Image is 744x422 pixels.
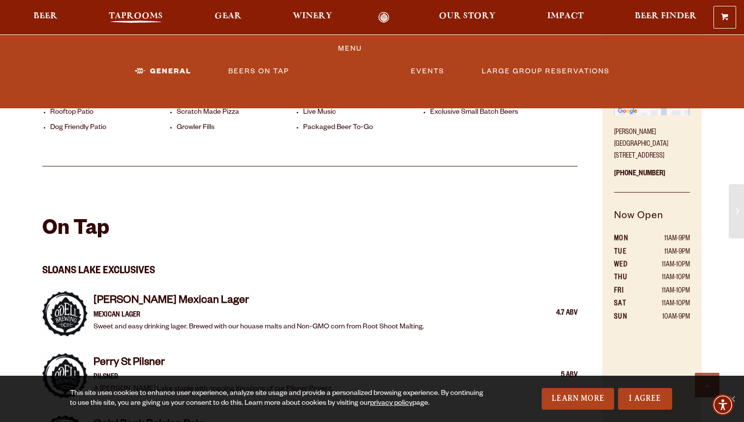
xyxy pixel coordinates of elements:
[640,311,690,324] td: 10AM-9PM
[640,285,690,298] td: 11AM-10PM
[303,108,425,118] li: Live Music
[614,246,640,259] th: TUE
[93,356,333,372] h4: Perry St Pilsner
[27,12,64,23] a: Beer
[42,219,109,242] h2: On Tap
[614,285,640,298] th: FRI
[614,233,640,246] th: MON
[541,12,590,23] a: Impact
[547,12,584,20] span: Impact
[224,60,293,82] a: Beers On Tap
[293,12,332,20] span: Winery
[365,12,402,23] a: Odell Home
[93,294,424,310] h4: [PERSON_NAME] Mexican Lager
[628,12,703,23] a: Beer Finder
[640,259,690,272] td: 11AM-10PM
[42,291,88,336] img: Item Thumbnail
[323,37,378,60] a: Menu
[635,12,697,20] span: Beer Finder
[640,233,690,246] td: 11AM-9PM
[131,60,195,82] a: General
[614,298,640,311] th: SAT
[286,12,339,23] a: Winery
[640,246,690,259] td: 11AM-9PM
[50,108,172,118] li: Rooftop Patio
[109,12,163,20] span: Taprooms
[433,12,502,23] a: Our Story
[93,310,424,322] p: Mexican Lager
[70,389,487,409] div: This site uses cookies to enhance user experience, analyze site usage and provide a personalized ...
[640,272,690,285] td: 11AM-10PM
[430,108,552,118] li: Exclusive Small Batch Beers
[614,162,690,193] p: [PHONE_NUMBER]
[614,272,640,285] th: THU
[614,259,640,272] th: WED
[618,388,672,410] a: I Agree
[215,12,242,20] span: Gear
[93,372,333,384] p: Pilsner
[102,12,169,23] a: Taprooms
[614,311,640,324] th: SUN
[614,121,690,162] p: [PERSON_NAME][GEOGRAPHIC_DATA] [STREET_ADDRESS]
[528,307,578,320] div: 4.7 ABV
[303,124,425,133] li: Packaged Beer To-Go
[640,298,690,311] td: 11AM-10PM
[50,124,172,133] li: Dog Friendly Patio
[614,209,690,233] h5: Now Open
[93,322,424,333] p: Sweet and easy drinking lager. Brewed with our houase malts and Non-GMO corn from Root Shoot Malt...
[439,12,496,20] span: Our Story
[528,369,578,382] div: 5 ABV
[33,12,58,20] span: Beer
[478,60,614,82] a: Large Group Reservations
[712,394,734,416] div: Accessibility Menu
[407,60,448,82] a: Events
[695,373,719,397] a: Scroll to top
[614,110,690,118] a: Find on Google Maps (opens in a new window)
[177,124,298,133] li: Growler Fills
[42,252,578,280] h3: Sloans Lake Exclusives
[542,388,614,410] a: Learn More
[208,12,248,23] a: Gear
[370,400,412,408] a: privacy policy
[177,108,298,118] li: Scratch Made Pizza
[42,353,88,398] img: Item Thumbnail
